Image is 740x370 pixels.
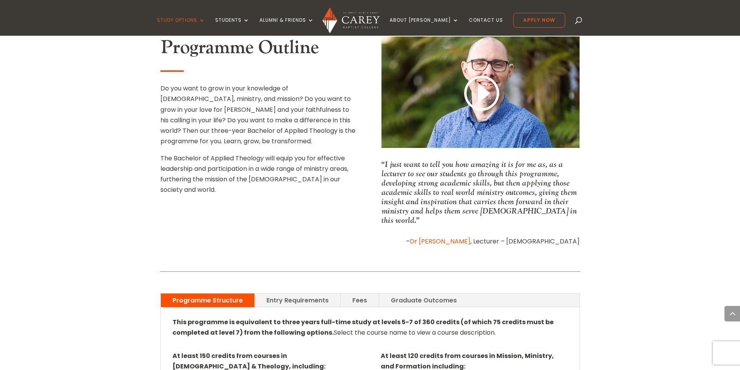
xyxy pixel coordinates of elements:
a: Fees [341,294,379,307]
strong: This programme is equivalent to three years full-time study at levels 5-7 of 360 credits (of whic... [172,318,554,337]
a: Programme Structure [161,294,254,307]
a: Entry Requirements [255,294,340,307]
a: Graduate Outcomes [379,294,468,307]
p: – , Lecturer – [DEMOGRAPHIC_DATA] [381,236,580,247]
a: Dr [PERSON_NAME] [410,237,470,246]
a: Study Options [157,17,205,36]
p: “I just want to tell you how amazing it is for me as, as a lecturer to see our students go throug... [381,160,580,225]
span: Select the course name to view a course description. [172,318,554,337]
a: Contact Us [469,17,503,36]
img: Carey Baptist College [322,7,380,33]
a: Apply Now [513,13,565,28]
h2: Programme Outline [160,36,359,63]
a: About [PERSON_NAME] [390,17,459,36]
p: The Bachelor of Applied Theology will equip you for effective leadership and participation in a w... [160,153,359,195]
a: Students [215,17,249,36]
p: Do you want to grow in your knowledge of [DEMOGRAPHIC_DATA], ministry, and mission? Do you want t... [160,83,359,153]
a: Alumni & Friends [259,17,314,36]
